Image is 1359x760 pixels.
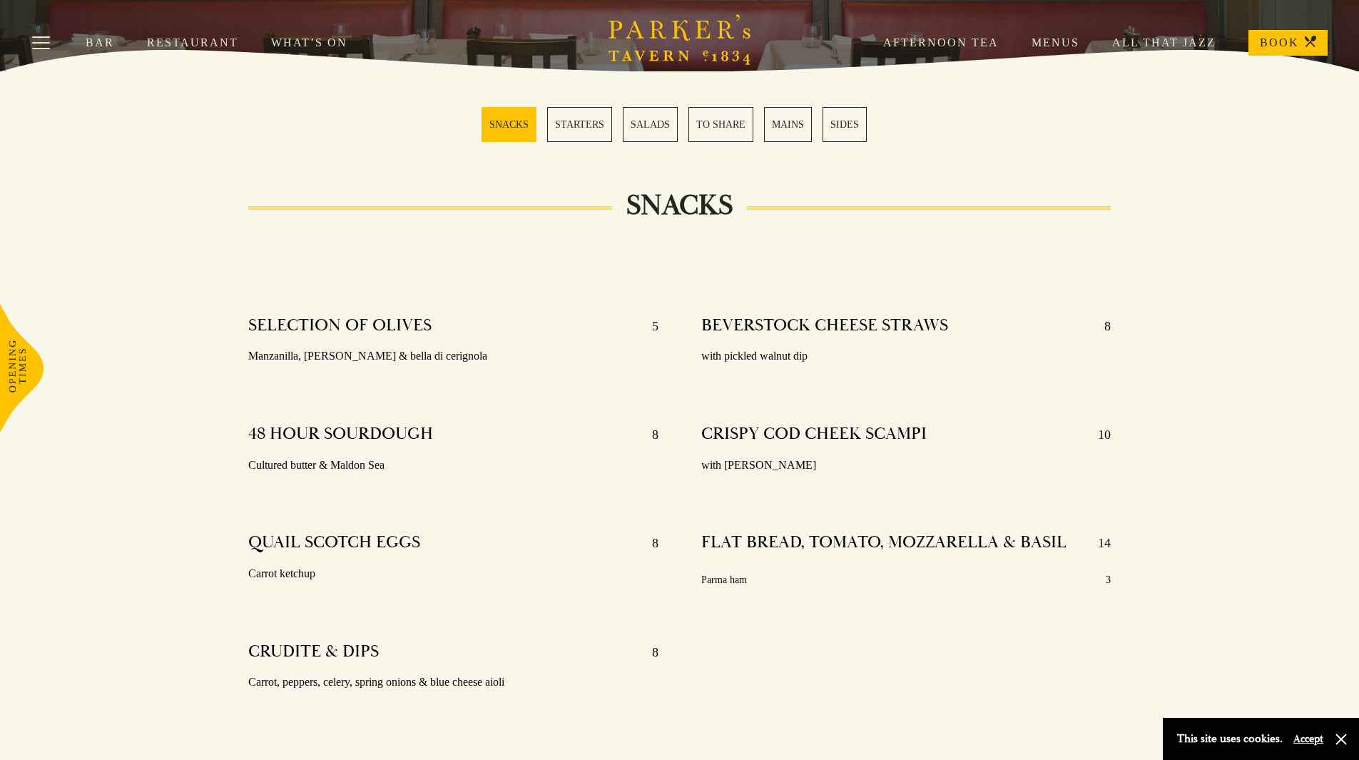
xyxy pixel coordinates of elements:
[638,641,658,664] p: 8
[248,564,658,584] p: Carrot ketchup
[701,346,1111,367] p: with pickled walnut dip
[248,346,658,367] p: Manzanilla, [PERSON_NAME] & bella di cerignola
[1106,571,1111,589] p: 3
[638,532,658,554] p: 8
[1090,315,1111,338] p: 8
[248,532,420,554] h4: QUAIL SCOTCH EGGS
[764,107,812,142] a: 5 / 6
[688,107,753,142] a: 4 / 6
[547,107,612,142] a: 2 / 6
[623,107,678,142] a: 3 / 6
[701,455,1111,476] p: with [PERSON_NAME]
[701,423,927,446] h4: CRISPY COD CHEEK SCAMPI
[482,107,536,142] a: 1 / 6
[248,315,432,338] h4: SELECTION OF OLIVES
[1334,732,1348,746] button: Close and accept
[1177,729,1283,749] p: This site uses cookies.
[248,455,658,476] p: Cultured butter & Maldon Sea
[248,641,379,664] h4: CRUDITE & DIPS
[1084,532,1111,554] p: 14
[1293,732,1323,746] button: Accept
[638,423,658,446] p: 8
[612,188,747,223] h2: SNACKS
[701,532,1067,554] h4: FLAT BREAD, TOMATO, MOZZARELLA & BASIL
[638,315,658,338] p: 5
[701,315,948,338] h4: BEVERSTOCK CHEESE STRAWS
[248,672,658,693] p: Carrot, peppers, celery, spring onions & blue cheese aioli
[248,423,433,446] h4: 48 HOUR SOURDOUGH
[1084,423,1111,446] p: 10
[701,571,747,589] p: Parma ham
[823,107,867,142] a: 6 / 6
